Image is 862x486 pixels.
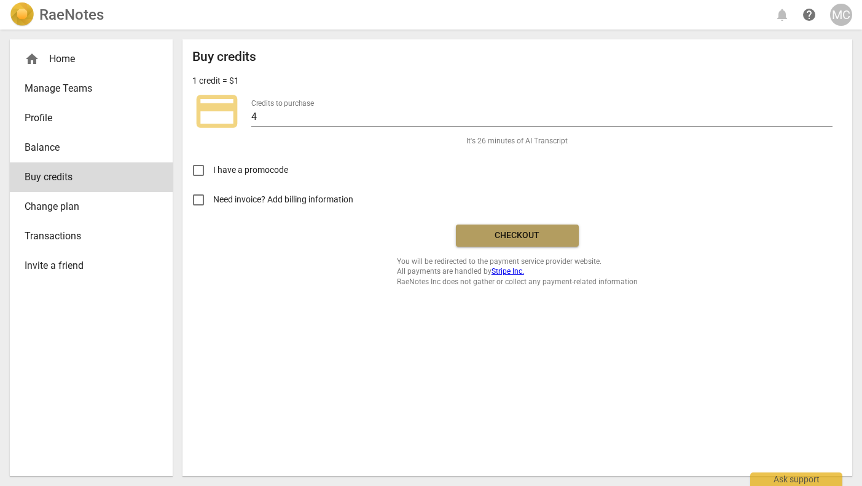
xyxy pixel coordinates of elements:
h2: RaeNotes [39,6,104,23]
a: Help [798,4,820,26]
span: home [25,52,39,66]
a: Stripe Inc. [492,267,524,276]
img: Logo [10,2,34,27]
a: Profile [10,103,173,133]
span: I have a promocode [213,164,288,177]
div: Home [25,52,148,66]
span: Transactions [25,229,148,244]
span: Need invoice? Add billing information [213,193,355,206]
label: Credits to purchase [251,100,314,107]
span: Checkout [466,229,569,242]
a: Manage Teams [10,74,173,103]
span: Invite a friend [25,258,148,273]
span: credit_card [192,87,241,136]
span: help [802,7,817,22]
button: Checkout [456,225,579,247]
a: Buy credits [10,162,173,192]
a: Invite a friend [10,251,173,281]
a: Transactions [10,221,173,251]
span: Change plan [25,199,148,214]
span: You will be redirected to the payment service provider website. All payments are handled by RaeNo... [397,257,638,287]
a: Balance [10,133,173,162]
button: MC [830,4,852,26]
p: 1 credit = $1 [192,74,239,87]
a: LogoRaeNotes [10,2,104,27]
a: Change plan [10,192,173,221]
span: Manage Teams [25,81,148,96]
span: Balance [25,140,148,155]
span: Profile [25,111,148,125]
span: It's 26 minutes of AI Transcript [466,136,568,146]
h2: Buy credits [192,49,256,65]
span: Buy credits [25,170,148,185]
div: Home [10,44,173,74]
div: Ask support [750,472,842,486]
